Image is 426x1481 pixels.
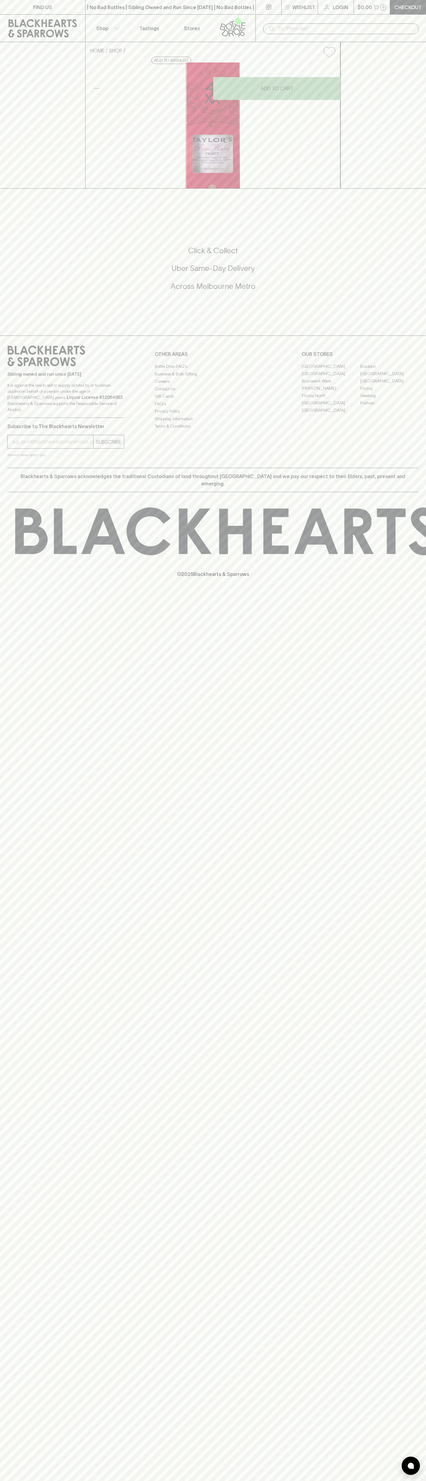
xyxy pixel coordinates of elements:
[171,15,213,42] a: Stores
[360,377,419,385] a: [GEOGRAPHIC_DATA]
[93,435,124,448] button: SUBSCRIBE
[360,363,419,370] a: Braddon
[7,246,419,256] h5: Click & Collect
[184,25,200,32] p: Stores
[302,399,360,407] a: [GEOGRAPHIC_DATA]
[408,1463,414,1469] img: bubble-icon
[33,4,52,11] p: FIND US
[7,263,419,273] h5: Uber Same-Day Delivery
[139,25,159,32] p: Tastings
[96,25,108,32] p: Shop
[12,473,414,487] p: Blackhearts & Sparrows acknowledges the traditional Custodians of land throughout [GEOGRAPHIC_DAT...
[155,363,272,370] a: Bottle Drop FAQ's
[357,4,372,11] p: $0.00
[360,370,419,377] a: [GEOGRAPHIC_DATA]
[382,5,385,9] p: 0
[302,363,360,370] a: [GEOGRAPHIC_DATA]
[278,24,414,34] input: Try "Pinot noir"
[333,4,348,11] p: Login
[86,62,340,188] img: 38675.png
[394,4,422,11] p: Checkout
[155,408,272,415] a: Privacy Policy
[7,371,124,377] p: Sibling owned and run since [DATE]
[155,400,272,407] a: FAQ's
[7,221,419,323] div: Call to action block
[360,399,419,407] a: Prahran
[302,377,360,385] a: Brunswick West
[302,392,360,399] a: Fitzroy North
[302,370,360,377] a: [GEOGRAPHIC_DATA]
[109,48,122,53] a: SHOP
[155,385,272,392] a: Contact Us
[128,15,171,42] a: Tastings
[12,437,93,447] input: e.g. jane@blackheartsandsparrows.com.au
[360,385,419,392] a: Fitzroy
[7,452,124,458] p: We will never spam you
[90,48,104,53] a: HOME
[155,415,272,422] a: Shipping Information
[7,423,124,430] p: Subscribe to The Blackhearts Newsletter
[155,423,272,430] a: Terms & Conditions
[213,77,340,100] button: ADD TO CART
[302,407,360,414] a: [GEOGRAPHIC_DATA]
[7,382,124,413] p: It is against the law to sell or supply alcohol to, or to obtain alcohol on behalf of a person un...
[155,378,272,385] a: Careers
[261,85,293,92] p: ADD TO CART
[302,350,419,358] p: OUR STORES
[67,395,123,400] strong: Liquor License #32064953
[86,15,128,42] button: Shop
[292,4,315,11] p: Wishlist
[360,392,419,399] a: Geelong
[96,438,121,446] p: SUBSCRIBE
[302,385,360,392] a: [PERSON_NAME]
[155,393,272,400] a: Gift Cards
[151,57,191,64] button: Add to wishlist
[321,44,338,60] button: Add to wishlist
[155,370,272,378] a: Business & Bulk Gifting
[155,350,272,358] p: OTHER AREAS
[7,281,419,291] h5: Across Melbourne Metro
